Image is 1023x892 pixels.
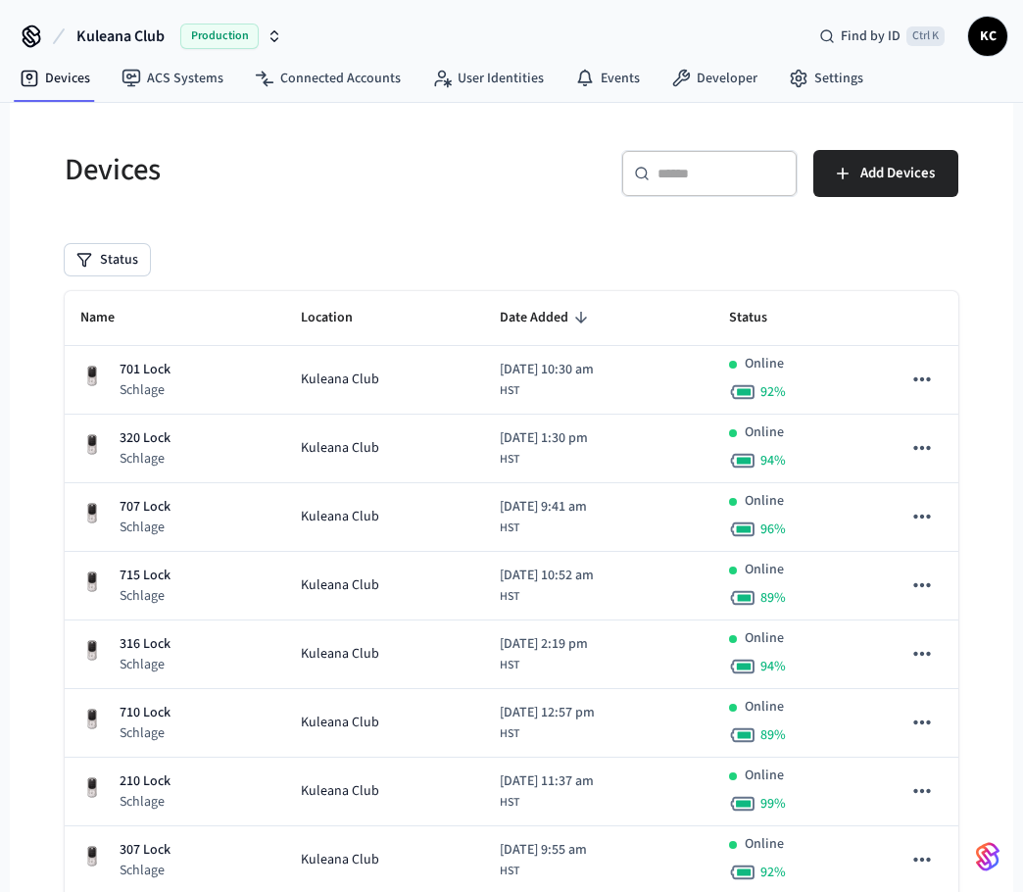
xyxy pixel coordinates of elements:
[976,841,999,872] img: SeamLogoGradient.69752ec5.svg
[120,792,170,812] p: Schlage
[120,634,170,655] p: 316 Lock
[120,703,170,723] p: 710 Lock
[500,382,519,400] span: HST
[120,771,170,792] p: 210 Lock
[760,588,786,608] span: 89 %
[80,365,104,388] img: Yale Assure Touchscreen Wifi Smart Lock, Satin Nickel, Front
[80,433,104,457] img: Yale Assure Touchscreen Wifi Smart Lock, Satin Nickel, Front
[301,644,379,665] span: Kuleana Club
[120,566,170,586] p: 715 Lock
[500,657,519,674] span: HST
[804,19,960,54] div: Find by IDCtrl K
[729,303,793,333] span: Status
[500,634,588,655] span: [DATE] 2:19 pm
[4,61,106,96] a: Devices
[656,61,773,96] a: Developer
[745,560,784,580] p: Online
[500,303,594,333] span: Date Added
[120,449,170,469] p: Schlage
[745,491,784,512] p: Online
[760,520,786,539] span: 96 %
[860,161,935,186] span: Add Devices
[500,771,594,812] div: Pacific/Honolulu
[906,26,945,46] span: Ctrl K
[500,360,594,380] span: [DATE] 10:30 am
[500,360,594,400] div: Pacific/Honolulu
[500,497,587,518] span: [DATE] 9:41 am
[120,380,170,400] p: Schlage
[500,634,588,674] div: Pacific/Honolulu
[80,845,104,868] img: Yale Assure Touchscreen Wifi Smart Lock, Satin Nickel, Front
[239,61,416,96] a: Connected Accounts
[500,794,519,812] span: HST
[80,502,104,525] img: Yale Assure Touchscreen Wifi Smart Lock, Satin Nickel, Front
[745,422,784,443] p: Online
[120,861,170,880] p: Schlage
[500,428,588,449] span: [DATE] 1:30 pm
[500,863,519,880] span: HST
[80,639,104,663] img: Yale Assure Touchscreen Wifi Smart Lock, Satin Nickel, Front
[500,566,594,606] div: Pacific/Honolulu
[773,61,879,96] a: Settings
[301,781,379,802] span: Kuleana Club
[120,655,170,674] p: Schlage
[500,428,588,469] div: Pacific/Honolulu
[813,150,958,197] button: Add Devices
[745,628,784,649] p: Online
[841,26,901,46] span: Find by ID
[76,25,165,48] span: Kuleana Club
[500,703,595,743] div: Pacific/Honolulu
[745,766,784,786] p: Online
[745,354,784,374] p: Online
[106,61,239,96] a: ACS Systems
[745,834,784,855] p: Online
[120,518,170,537] p: Schlage
[760,725,786,745] span: 89 %
[560,61,656,96] a: Events
[120,360,170,380] p: 701 Lock
[760,382,786,402] span: 92 %
[970,19,1005,54] span: KC
[500,840,587,861] span: [DATE] 9:55 am
[80,303,140,333] span: Name
[120,428,170,449] p: 320 Lock
[80,776,104,800] img: Yale Assure Touchscreen Wifi Smart Lock, Satin Nickel, Front
[120,497,170,518] p: 707 Lock
[65,244,150,275] button: Status
[500,588,519,606] span: HST
[120,586,170,606] p: Schlage
[500,725,519,743] span: HST
[120,723,170,743] p: Schlage
[301,507,379,527] span: Kuleana Club
[500,771,594,792] span: [DATE] 11:37 am
[760,794,786,814] span: 99 %
[968,17,1007,56] button: KC
[301,438,379,459] span: Kuleana Club
[500,451,519,469] span: HST
[120,840,170,861] p: 307 Lock
[80,708,104,731] img: Yale Assure Touchscreen Wifi Smart Lock, Satin Nickel, Front
[301,575,379,596] span: Kuleana Club
[65,150,500,190] h5: Devices
[80,570,104,594] img: Yale Assure Touchscreen Wifi Smart Lock, Satin Nickel, Front
[416,61,560,96] a: User Identities
[180,24,259,49] span: Production
[500,840,587,880] div: Pacific/Honolulu
[500,703,595,723] span: [DATE] 12:57 pm
[301,303,378,333] span: Location
[301,370,379,390] span: Kuleana Club
[760,657,786,676] span: 94 %
[301,850,379,870] span: Kuleana Club
[301,713,379,733] span: Kuleana Club
[745,697,784,718] p: Online
[500,497,587,537] div: Pacific/Honolulu
[500,566,594,586] span: [DATE] 10:52 am
[760,451,786,471] span: 94 %
[500,520,519,537] span: HST
[760,863,786,882] span: 92 %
